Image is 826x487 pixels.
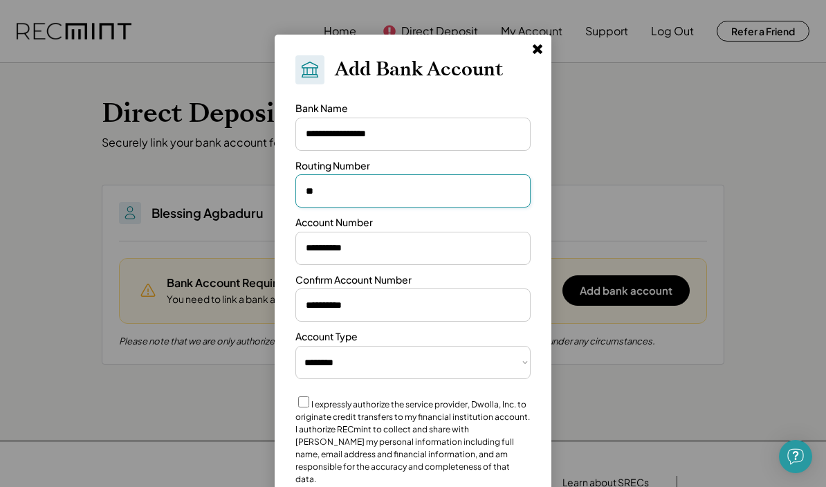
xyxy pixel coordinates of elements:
img: Bank.svg [300,59,320,80]
div: Account Number [295,216,373,230]
div: Account Type [295,330,358,344]
h2: Add Bank Account [335,58,503,82]
label: I expressly authorize the service provider, Dwolla, Inc. to originate credit transfers to my fina... [295,399,530,484]
div: Routing Number [295,159,370,173]
div: Confirm Account Number [295,273,412,287]
div: Open Intercom Messenger [779,440,812,473]
div: Bank Name [295,102,348,116]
